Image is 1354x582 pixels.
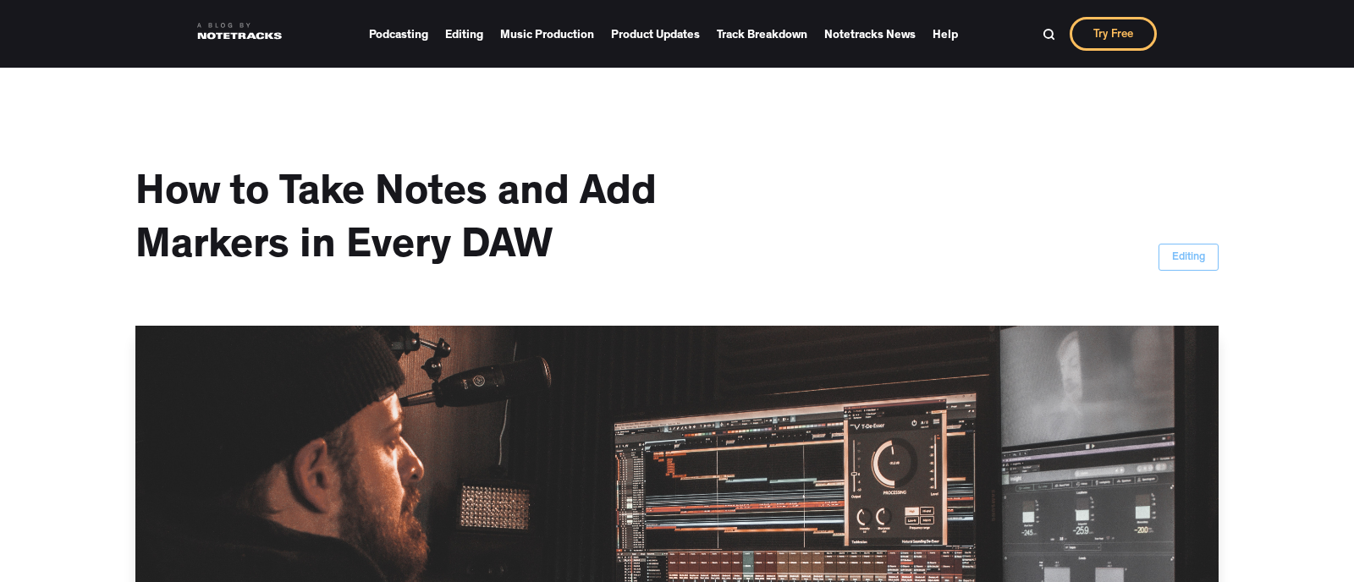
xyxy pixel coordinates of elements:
[824,22,916,47] a: Notetracks News
[369,22,428,47] a: Podcasting
[933,22,958,47] a: Help
[1159,244,1219,271] a: Editing
[500,22,594,47] a: Music Production
[135,169,812,275] h1: How to Take Notes and Add Markers in Every DAW
[445,22,483,47] a: Editing
[1070,17,1157,51] a: Try Free
[717,22,807,47] a: Track Breakdown
[1172,250,1205,266] div: Editing
[1043,28,1055,41] img: Search Bar
[611,22,700,47] a: Product Updates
